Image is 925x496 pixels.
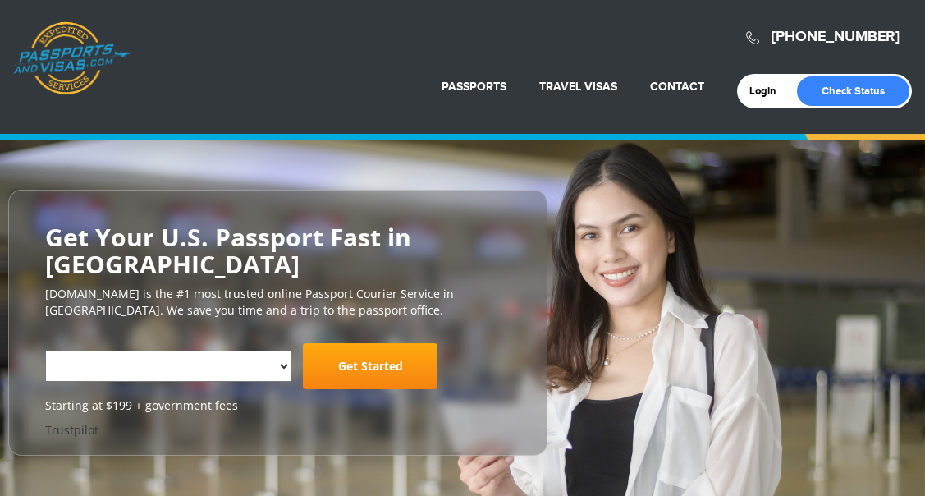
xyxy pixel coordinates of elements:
h2: Get Your U.S. Passport Fast in [GEOGRAPHIC_DATA] [45,223,511,278]
a: Get Started [303,343,437,389]
a: [PHONE_NUMBER] [772,28,900,46]
a: Contact [650,80,704,94]
p: [DOMAIN_NAME] is the #1 most trusted online Passport Courier Service in [GEOGRAPHIC_DATA]. We sav... [45,286,511,319]
a: Travel Visas [539,80,617,94]
a: Trustpilot [45,422,98,438]
a: Check Status [797,76,909,106]
a: Login [749,85,788,98]
span: Starting at $199 + government fees [45,397,511,414]
a: Passports [442,80,506,94]
a: Passports & [DOMAIN_NAME] [13,21,130,95]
